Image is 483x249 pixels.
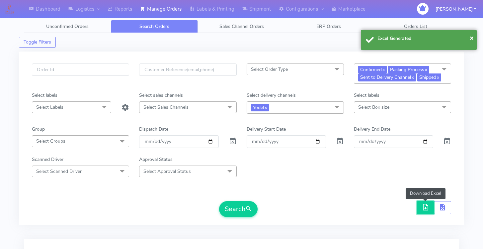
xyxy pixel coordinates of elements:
span: Select Order Type [251,66,288,72]
span: Shipped [417,73,441,81]
label: Select labels [354,92,379,99]
a: x [411,73,414,80]
input: Customer Reference(email,phone) [139,63,236,76]
label: Select sales channels [139,92,183,99]
span: ERP Orders [316,23,341,30]
label: Group [32,126,45,133]
span: Select Box size [358,104,389,110]
label: Scanned Driver [32,156,63,163]
span: Select Labels [36,104,63,110]
label: Select labels [32,92,57,99]
div: Excel Generated [377,35,472,42]
a: x [436,73,439,80]
span: Select Approval Status [143,168,191,175]
span: Select Groups [36,138,65,144]
a: x [382,66,385,73]
span: Sales Channel Orders [219,23,264,30]
span: Orders List [404,23,427,30]
span: Yodel [251,104,269,111]
label: Dispatch Date [139,126,168,133]
button: Toggle Filters [19,37,56,48]
button: [PERSON_NAME] [431,2,481,16]
label: Select delivery channels [247,92,296,99]
ul: Tabs [24,20,459,33]
label: Delivery Start Date [247,126,286,133]
button: Search [219,201,258,217]
input: Order Id [32,63,129,76]
span: Sent to Delivery Channel [358,73,416,81]
span: Select Sales Channels [143,104,189,110]
label: Delivery End Date [354,126,390,133]
span: Select Scanned Driver [36,168,82,175]
span: Search Orders [139,23,169,30]
span: × [470,33,474,42]
button: Close [470,33,474,43]
label: Approval Status [139,156,173,163]
a: x [424,66,427,73]
a: x [264,104,267,111]
span: Packing Process [388,66,429,73]
span: Unconfirmed Orders [46,23,89,30]
span: Confirmed [358,66,387,73]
